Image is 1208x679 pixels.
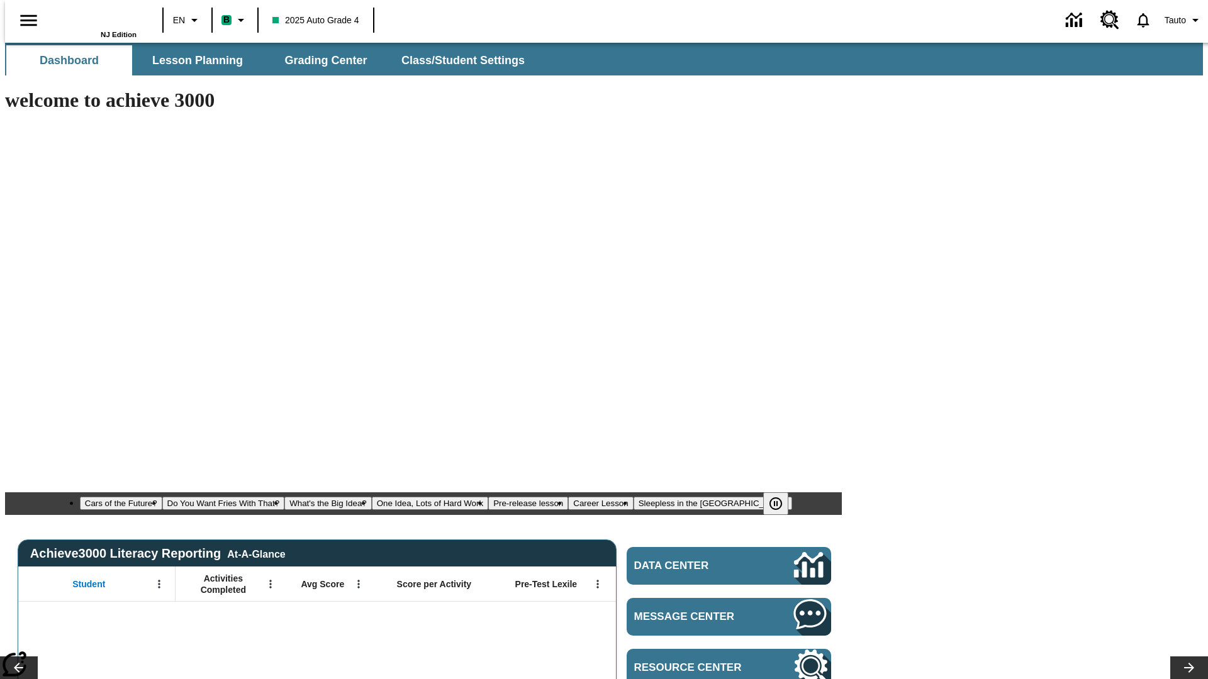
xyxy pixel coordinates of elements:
[301,578,344,590] span: Avg Score
[173,14,185,27] span: EN
[5,89,842,112] h1: welcome to achieve 3000
[216,9,254,31] button: Boost Class color is mint green. Change class color
[401,53,525,68] span: Class/Student Settings
[349,575,368,593] button: Open Menu
[6,45,132,75] button: Dashboard
[284,497,372,510] button: Slide 3 What's the Big Idea?
[227,546,285,560] div: At-A-Glance
[150,575,169,593] button: Open Menu
[167,9,208,31] button: Language: EN, Select a language
[272,14,359,27] span: 2025 Auto Grade 4
[568,497,633,510] button: Slide 6 Career Lesson
[627,547,831,585] a: Data Center
[55,4,137,38] div: Home
[101,31,137,38] span: NJ Edition
[10,2,47,39] button: Open side menu
[1093,3,1127,37] a: Resource Center, Will open in new tab
[515,578,578,590] span: Pre-Test Lexile
[162,497,285,510] button: Slide 2 Do You Want Fries With That?
[72,578,105,590] span: Student
[30,546,286,561] span: Achieve3000 Literacy Reporting
[391,45,535,75] button: Class/Student Settings
[223,12,230,28] span: B
[263,45,389,75] button: Grading Center
[634,497,793,510] button: Slide 7 Sleepless in the Animal Kingdom
[182,573,265,595] span: Activities Completed
[588,575,607,593] button: Open Menu
[634,560,752,572] span: Data Center
[488,497,568,510] button: Slide 5 Pre-release lesson
[55,6,137,31] a: Home
[634,610,756,623] span: Message Center
[261,575,280,593] button: Open Menu
[1170,656,1208,679] button: Lesson carousel, Next
[1058,3,1093,38] a: Data Center
[627,598,831,636] a: Message Center
[5,43,1203,75] div: SubNavbar
[5,45,536,75] div: SubNavbar
[372,497,488,510] button: Slide 4 One Idea, Lots of Hard Work
[135,45,260,75] button: Lesson Planning
[284,53,367,68] span: Grading Center
[397,578,472,590] span: Score per Activity
[763,492,788,515] button: Pause
[1127,4,1160,36] a: Notifications
[1160,9,1208,31] button: Profile/Settings
[152,53,243,68] span: Lesson Planning
[763,492,801,515] div: Pause
[80,497,162,510] button: Slide 1 Cars of the Future?
[1165,14,1186,27] span: Tauto
[40,53,99,68] span: Dashboard
[634,661,756,674] span: Resource Center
